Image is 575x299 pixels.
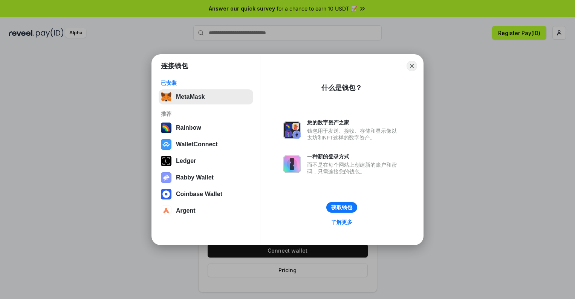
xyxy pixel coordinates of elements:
div: Argent [176,207,196,214]
div: 什么是钱包？ [321,83,362,92]
div: 而不是在每个网站上创建新的账户和密码，只需连接您的钱包。 [307,161,401,175]
div: MetaMask [176,94,205,100]
img: svg+xml,%3Csvg%20xmlns%3D%22http%3A%2F%2Fwww.w3.org%2F2000%2Fsvg%22%20width%3D%2228%22%20height%3... [161,156,171,166]
button: Rainbow [159,120,253,135]
div: 获取钱包 [331,204,352,211]
div: 推荐 [161,110,251,117]
button: WalletConnect [159,137,253,152]
img: svg+xml,%3Csvg%20fill%3D%22none%22%20height%3D%2233%22%20viewBox%3D%220%200%2035%2033%22%20width%... [161,92,171,102]
div: Ledger [176,158,196,164]
div: 已安装 [161,80,251,86]
div: 一种新的登录方式 [307,153,401,160]
img: svg+xml,%3Csvg%20width%3D%2228%22%20height%3D%2228%22%20viewBox%3D%220%200%2028%2028%22%20fill%3D... [161,139,171,150]
img: svg+xml,%3Csvg%20width%3D%2228%22%20height%3D%2228%22%20viewBox%3D%220%200%2028%2028%22%20fill%3D... [161,189,171,199]
button: Rabby Wallet [159,170,253,185]
div: 您的数字资产之家 [307,119,401,126]
div: Rainbow [176,124,201,131]
button: Coinbase Wallet [159,187,253,202]
button: Argent [159,203,253,218]
button: Close [407,61,417,71]
div: WalletConnect [176,141,218,148]
button: MetaMask [159,89,253,104]
img: svg+xml,%3Csvg%20xmlns%3D%22http%3A%2F%2Fwww.w3.org%2F2000%2Fsvg%22%20fill%3D%22none%22%20viewBox... [161,172,171,183]
a: 了解更多 [327,217,357,227]
div: Coinbase Wallet [176,191,222,198]
button: 获取钱包 [326,202,357,213]
button: Ledger [159,153,253,169]
img: svg+xml,%3Csvg%20width%3D%22120%22%20height%3D%22120%22%20viewBox%3D%220%200%20120%20120%22%20fil... [161,123,171,133]
img: svg+xml,%3Csvg%20xmlns%3D%22http%3A%2F%2Fwww.w3.org%2F2000%2Fsvg%22%20fill%3D%22none%22%20viewBox... [283,121,301,139]
div: 了解更多 [331,219,352,225]
img: svg+xml,%3Csvg%20width%3D%2228%22%20height%3D%2228%22%20viewBox%3D%220%200%2028%2028%22%20fill%3D... [161,205,171,216]
h1: 连接钱包 [161,61,188,71]
div: 钱包用于发送、接收、存储和显示像以太坊和NFT这样的数字资产。 [307,127,401,141]
div: Rabby Wallet [176,174,214,181]
img: svg+xml,%3Csvg%20xmlns%3D%22http%3A%2F%2Fwww.w3.org%2F2000%2Fsvg%22%20fill%3D%22none%22%20viewBox... [283,155,301,173]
